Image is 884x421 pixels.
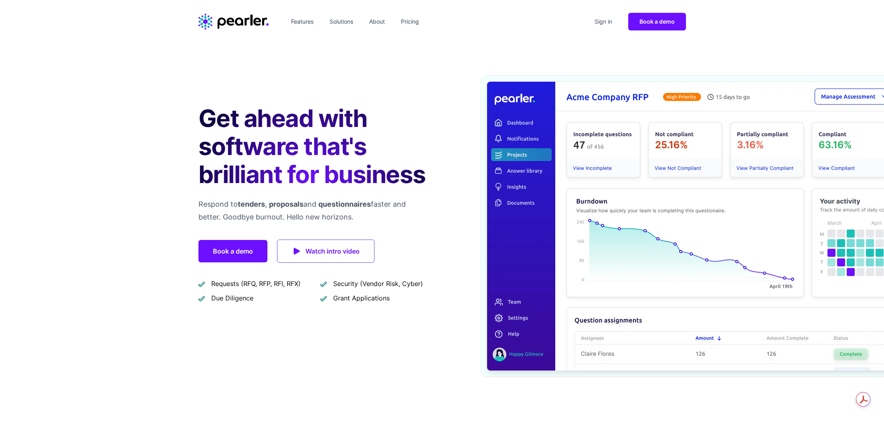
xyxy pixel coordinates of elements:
span: Grant Applications [333,293,390,303]
span: tenders [238,200,265,208]
a: Sign in [591,15,615,28]
span: Due Diligence [211,293,253,303]
span: Security (Vendor Risk, Cyber) [333,279,423,288]
img: checkmark [320,280,327,287]
a: Book a demo [198,240,267,262]
img: checkmark [320,295,327,302]
a: Home [198,14,269,30]
img: checkmark [198,280,205,287]
span: proposals [269,200,303,208]
a: Solutions [326,15,356,28]
span: Requests (RFQ, RFP, RFI, RFX) [211,279,301,288]
span: Book a demo [639,18,675,25]
a: Pricing [398,15,422,28]
p: Respond to , and faster and better. Goodbye burnout. Hello new horizons. [198,198,429,224]
h1: Get ahead with software that's brilliant for business [198,104,429,188]
a: Features [288,15,317,28]
span: Watch intro video [305,246,360,257]
a: Watch intro video [277,240,374,263]
a: About [366,15,388,28]
span: questionnaires [318,200,371,208]
img: checkmark [198,295,205,302]
a: Book a demo [628,13,686,30]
